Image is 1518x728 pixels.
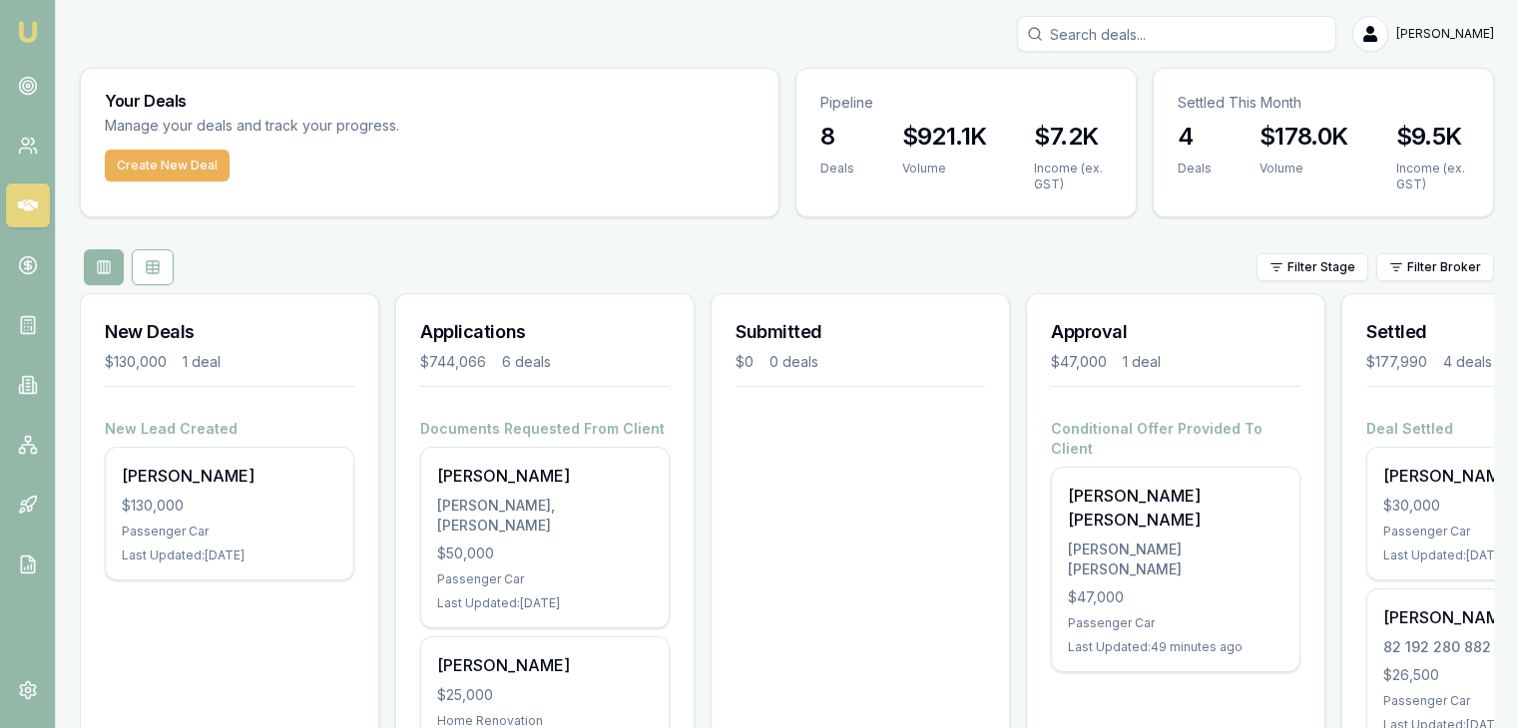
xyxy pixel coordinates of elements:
[1178,161,1212,177] div: Deals
[105,318,354,346] h3: New Deals
[1068,540,1283,579] div: [PERSON_NAME] [PERSON_NAME]
[1068,615,1283,631] div: Passenger Car
[122,464,337,488] div: [PERSON_NAME]
[502,352,551,372] div: 6 deals
[420,419,670,439] h4: Documents Requested From Client
[1396,161,1469,192] div: Income (ex. GST)
[902,161,987,177] div: Volume
[105,115,616,138] p: Manage your deals and track your progress.
[437,464,653,488] div: [PERSON_NAME]
[1407,259,1481,275] span: Filter Broker
[1178,121,1212,153] h3: 4
[437,571,653,587] div: Passenger Car
[1034,121,1111,153] h3: $7.2K
[1123,352,1161,372] div: 1 deal
[1017,16,1336,52] input: Search deals
[1376,253,1494,281] button: Filter Broker
[437,496,653,536] div: [PERSON_NAME], [PERSON_NAME]
[420,352,486,372] div: $744,066
[437,595,653,611] div: Last Updated: [DATE]
[105,419,354,439] h4: New Lead Created
[1068,484,1283,532] div: [PERSON_NAME] [PERSON_NAME]
[437,653,653,677] div: [PERSON_NAME]
[105,352,167,372] div: $130,000
[1396,26,1494,42] span: [PERSON_NAME]
[1257,253,1368,281] button: Filter Stage
[105,150,230,182] button: Create New Deal
[437,685,653,705] div: $25,000
[820,161,854,177] div: Deals
[820,121,854,153] h3: 8
[122,524,337,540] div: Passenger Car
[1396,121,1469,153] h3: $9.5K
[122,496,337,516] div: $130,000
[1068,639,1283,655] div: Last Updated: 49 minutes ago
[902,121,987,153] h3: $921.1K
[1260,121,1348,153] h3: $178.0K
[183,352,221,372] div: 1 deal
[769,352,818,372] div: 0 deals
[105,93,755,109] h3: Your Deals
[122,547,337,563] div: Last Updated: [DATE]
[1260,161,1348,177] div: Volume
[1366,352,1427,372] div: $177,990
[437,544,653,563] div: $50,000
[1443,352,1492,372] div: 4 deals
[820,93,1112,113] p: Pipeline
[1034,161,1111,192] div: Income (ex. GST)
[1068,587,1283,607] div: $47,000
[1051,419,1300,459] h4: Conditional Offer Provided To Client
[1178,93,1469,113] p: Settled This Month
[1051,318,1300,346] h3: Approval
[736,352,754,372] div: $0
[1287,259,1355,275] span: Filter Stage
[420,318,670,346] h3: Applications
[736,318,985,346] h3: Submitted
[16,20,40,44] img: emu-icon-u.png
[1051,352,1107,372] div: $47,000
